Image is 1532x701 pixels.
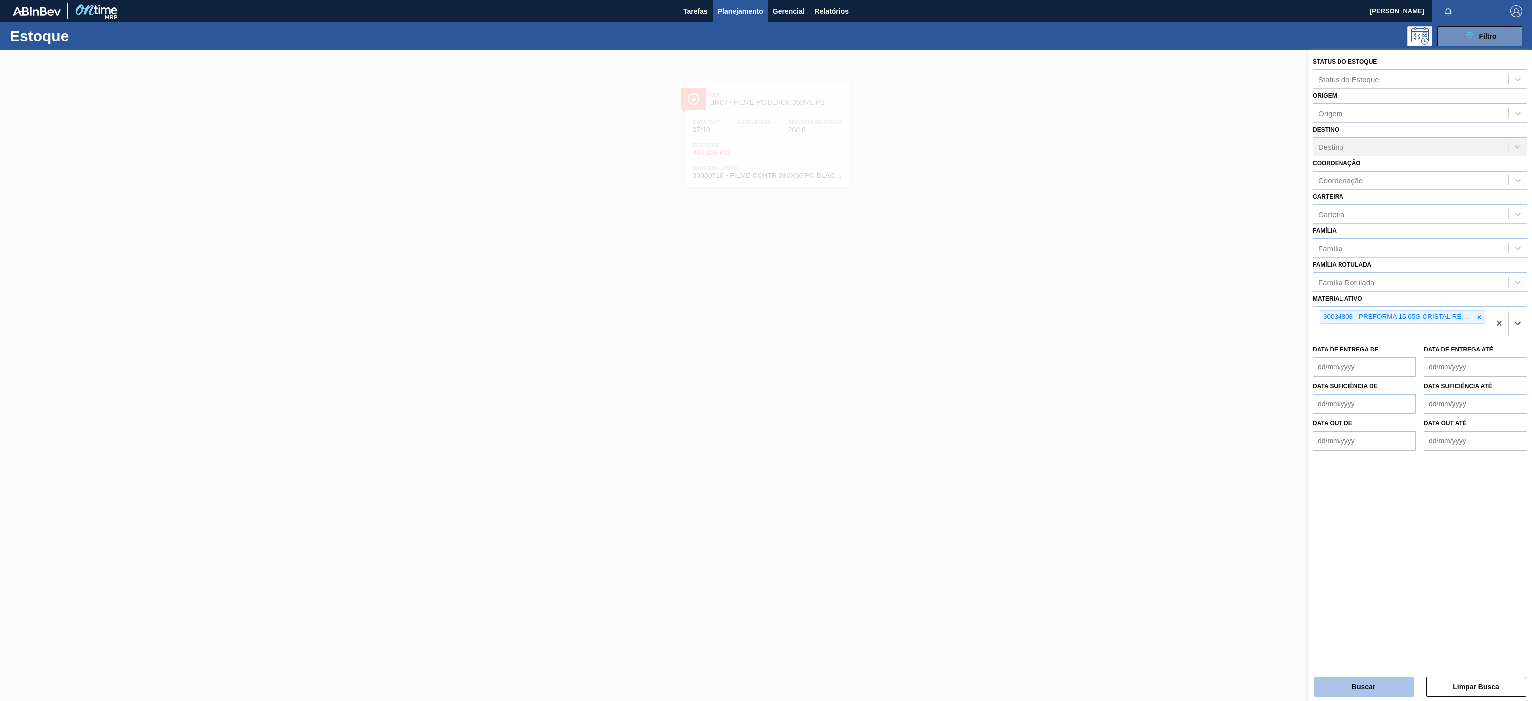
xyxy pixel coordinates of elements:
[1318,176,1363,185] div: Coordenação
[1313,160,1361,167] label: Coordenação
[1313,193,1343,200] label: Carteira
[1318,75,1379,83] div: Status do Estoque
[13,7,61,16] img: TNhmsLtSVTkK8tSr43FrP2fwEKptu5GPRR3wAAAABJRU5ErkJggg==
[1318,109,1342,117] div: Origem
[683,5,708,17] span: Tarefas
[1313,394,1416,414] input: dd/mm/yyyy
[1424,420,1467,427] label: Data out até
[10,30,169,42] h1: Estoque
[815,5,849,17] span: Relatórios
[1313,357,1416,377] input: dd/mm/yyyy
[1318,244,1342,252] div: Família
[1313,420,1352,427] label: Data out de
[1424,346,1493,353] label: Data de Entrega até
[1320,311,1474,323] div: 30034808 - PREFORMA 15,65G CRISTAL RECICLADA
[1510,5,1522,17] img: Logout
[773,5,805,17] span: Gerencial
[1313,431,1416,451] input: dd/mm/yyyy
[1313,261,1371,268] label: Família Rotulada
[1424,383,1492,390] label: Data suficiência até
[1318,210,1344,218] div: Carteira
[1313,227,1337,234] label: Família
[1424,357,1527,377] input: dd/mm/yyyy
[1432,4,1464,18] button: Notificações
[1313,346,1379,353] label: Data de Entrega de
[1318,278,1374,286] div: Família Rotulada
[1478,5,1490,17] img: userActions
[1313,58,1377,65] label: Status do Estoque
[1313,383,1378,390] label: Data suficiência de
[1313,126,1339,133] label: Destino
[1407,26,1432,46] div: Pogramando: nenhum usuário selecionado
[1313,295,1362,302] label: Material ativo
[718,5,763,17] span: Planejamento
[1479,32,1497,40] span: Filtro
[1313,92,1337,99] label: Origem
[1437,26,1522,46] button: Filtro
[1424,431,1527,451] input: dd/mm/yyyy
[1424,394,1527,414] input: dd/mm/yyyy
